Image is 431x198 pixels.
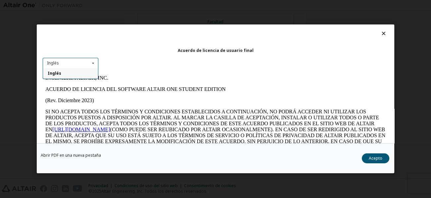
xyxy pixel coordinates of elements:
font: Inglés [47,60,59,66]
font: Acuerdo de licencia de usuario final [178,48,254,53]
font: ACUERDO DE LICENCIA DEL SOFTWARE ALTAIR ONE STUDENT EDITION [3,14,183,20]
font: (COMO PUEDE SER REUBICADO POR ALTAIR OCASIONALMENTE). EN CASO DE SER REDIRIGIDO AL SITIO WEB DE A... [3,54,343,84]
font: Acepto [369,156,382,161]
a: Abrir PDF en una nueva pestaña [41,154,101,158]
font: (Rev. Diciembre 2023) [3,25,51,31]
font: INGENIERÍA ALTAIR, INC. [3,3,66,8]
font: Abrir PDF en una nueva pestaña [41,153,101,158]
font: SI NO ACEPTA TODOS LOS TÉRMINOS Y CONDICIONES ESTABLECIDOS A CONTINUACIÓN, NO PODRÁ ACCEDER NI UT... [3,36,336,60]
a: [URL][DOMAIN_NAME] [10,54,67,60]
font: Inglés [48,71,61,76]
button: Acepto [362,154,389,164]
